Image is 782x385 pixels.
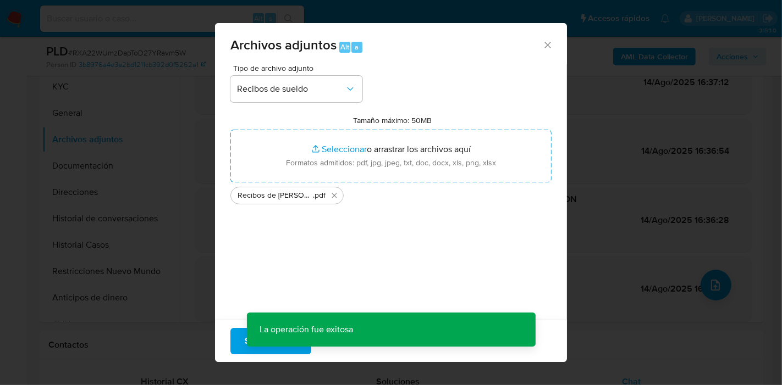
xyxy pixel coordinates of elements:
span: Alt [340,42,349,52]
span: .pdf [313,190,326,201]
button: Recibos de sueldo [230,76,362,102]
span: Tipo de archivo adjunto [233,64,365,72]
span: Recibos de sueldo [237,83,345,94]
button: Eliminar Recibos de Sueldo de marzo - mayo 2025.pdf [328,189,341,202]
button: Cerrar [542,40,552,49]
p: La operación fue exitosa [247,313,367,347]
span: Archivos adjuntos [230,35,337,54]
button: Subir archivo [230,328,311,354]
span: Recibos de [PERSON_NAME][DATE] - [DATE] [238,190,313,201]
ul: Archivos seleccionados [230,182,552,204]
span: a [355,42,359,52]
span: Cancelar [330,329,366,353]
span: Subir archivo [245,329,297,353]
label: Tamaño máximo: 50MB [354,115,432,125]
